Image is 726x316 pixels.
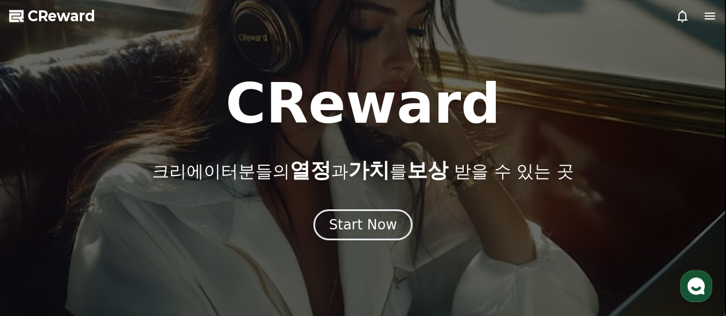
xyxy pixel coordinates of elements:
[226,76,500,131] h1: CReward
[28,7,95,25] span: CReward
[152,159,573,182] p: 크리에이터분들의 과 를 받을 수 있는 곳
[9,7,95,25] a: CReward
[290,158,331,182] span: 열정
[313,209,413,240] button: Start Now
[329,216,397,234] div: Start Now
[313,221,413,232] a: Start Now
[407,158,448,182] span: 보상
[348,158,390,182] span: 가치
